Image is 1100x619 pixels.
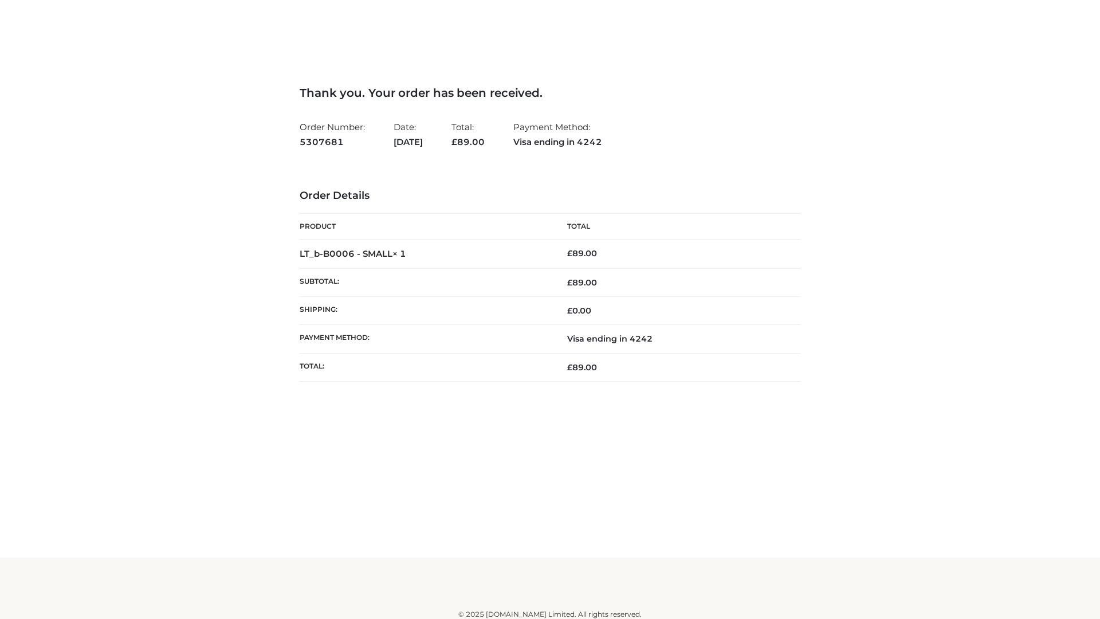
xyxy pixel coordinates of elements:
li: Total: [451,117,485,152]
span: £ [567,248,572,258]
strong: × 1 [392,248,406,259]
bdi: 0.00 [567,305,591,316]
th: Product [300,214,550,240]
li: Date: [394,117,423,152]
strong: [DATE] [394,135,423,150]
span: £ [567,305,572,316]
td: Visa ending in 4242 [550,325,800,353]
strong: 5307681 [300,135,365,150]
li: Order Number: [300,117,365,152]
th: Total: [300,353,550,381]
th: Subtotal: [300,268,550,296]
span: 89.00 [451,136,485,147]
th: Shipping: [300,297,550,325]
h3: Thank you. Your order has been received. [300,86,800,100]
bdi: 89.00 [567,248,597,258]
th: Total [550,214,800,240]
span: £ [451,136,457,147]
strong: LT_b-B0006 - SMALL [300,248,406,259]
th: Payment method: [300,325,550,353]
span: 89.00 [567,277,597,288]
span: 89.00 [567,362,597,373]
span: £ [567,362,572,373]
h3: Order Details [300,190,800,202]
span: £ [567,277,572,288]
li: Payment Method: [513,117,602,152]
strong: Visa ending in 4242 [513,135,602,150]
